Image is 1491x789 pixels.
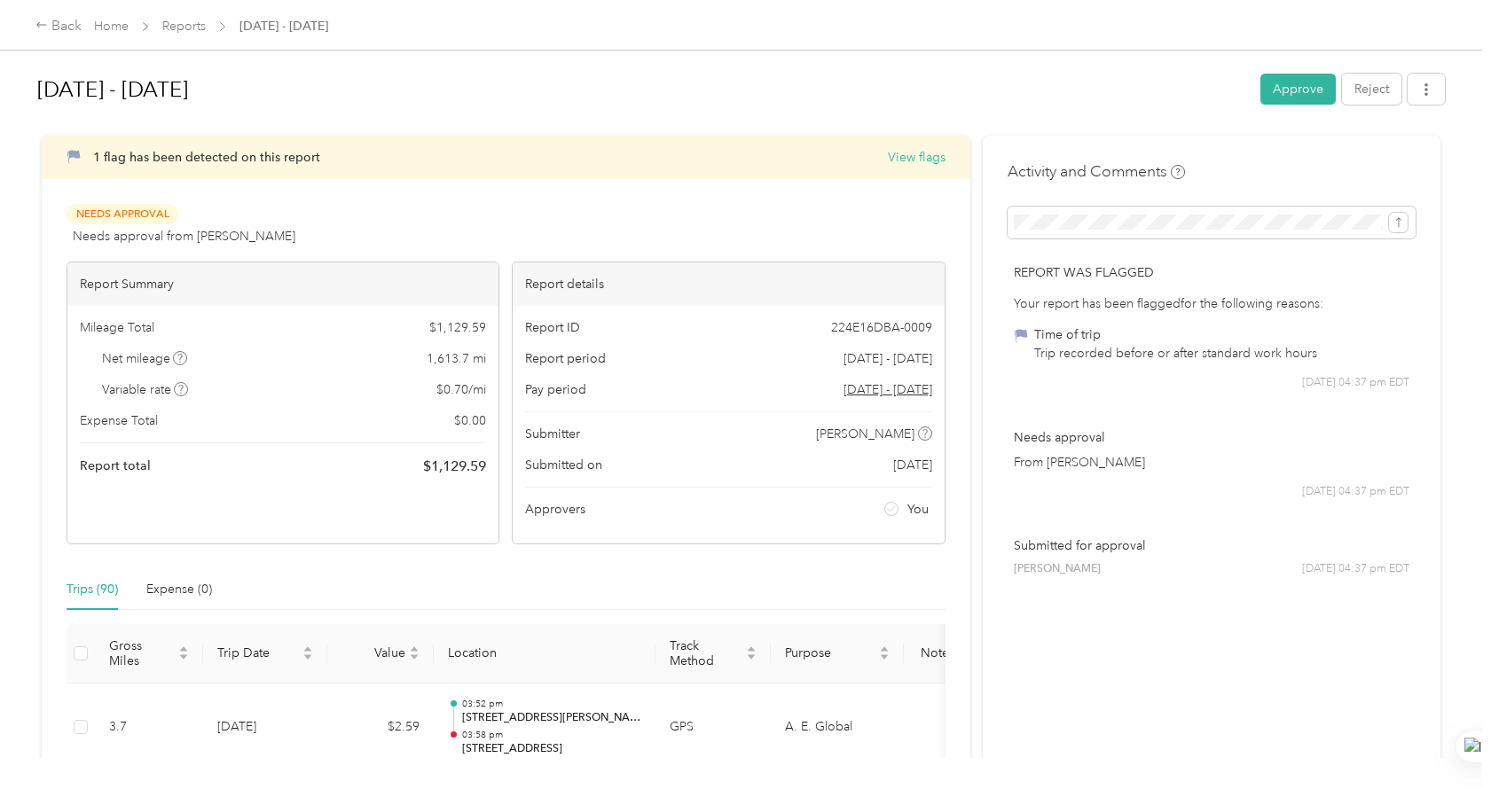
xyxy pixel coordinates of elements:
span: Mileage Total [80,318,154,337]
span: Pay period [525,380,586,399]
p: Report was flagged [1014,263,1409,282]
a: Home [94,19,129,34]
td: GPS [655,684,771,772]
span: Report period [525,349,606,368]
p: 03:58 pm [462,729,641,741]
span: Report ID [525,318,580,337]
div: Expense (0) [146,580,212,599]
span: caret-down [302,652,313,662]
span: caret-up [409,644,420,654]
div: Report details [513,262,944,306]
span: Purpose [785,645,875,660]
th: Gross Miles [95,624,203,684]
th: Trip Date [203,624,327,684]
span: Go to pay period [844,380,932,399]
span: caret-down [178,652,189,662]
span: Net mileage [102,349,188,368]
div: Trips (90) [67,580,118,599]
span: Needs Approval [67,204,178,224]
span: Trip Date [217,645,299,660]
span: [DATE] - [DATE] [239,17,328,35]
span: [DATE] 04:37 pm EDT [1302,561,1409,577]
div: Time of trip [1034,325,1317,344]
td: $2.59 [327,684,434,772]
span: [DATE] 04:37 pm EDT [1302,484,1409,500]
p: Needs approval [1014,428,1409,447]
span: $ 1,129.59 [423,456,486,477]
th: Track Method [655,624,771,684]
span: $ 0.00 [454,411,486,430]
span: Gross Miles [109,638,175,668]
div: Your report has been flagged for the following reasons: [1014,294,1409,313]
p: Submitted for approval [1014,536,1409,555]
th: Notes [904,624,970,684]
span: caret-up [302,644,313,654]
div: Report Summary [67,262,498,306]
span: caret-down [879,652,890,662]
span: 1,613.7 mi [427,349,486,368]
th: Location [434,624,655,684]
span: Submitter [525,425,580,443]
th: Purpose [771,624,904,684]
button: Approve [1260,74,1336,105]
span: Submitted on [525,456,602,474]
td: 3.7 [95,684,203,772]
div: Trip recorded before or after standard work hours [1034,344,1317,363]
span: [PERSON_NAME] [816,425,914,443]
span: Variable rate [102,380,189,399]
span: $ 1,129.59 [429,318,486,337]
span: [DATE] - [DATE] [844,349,932,368]
span: 224E16DBA-0009 [831,318,932,337]
td: A. E. Global [771,684,904,772]
p: 03:52 pm [462,698,641,710]
span: Expense Total [80,411,158,430]
h4: Activity and Comments [1008,160,1185,183]
span: caret-up [746,644,757,654]
span: [PERSON_NAME] [1014,561,1101,577]
button: View flags [888,148,946,167]
span: caret-down [409,652,420,662]
a: Reports [162,19,206,34]
span: Approvers [525,500,585,519]
th: Value [327,624,434,684]
span: $ 0.70 / mi [436,380,486,399]
button: Reject [1342,74,1401,105]
h1: Sep 1 - 30, 2025 [37,68,1248,111]
span: You [907,500,929,519]
td: [DATE] [203,684,327,772]
span: Track Method [670,638,742,668]
p: [STREET_ADDRESS][PERSON_NAME] [462,710,641,726]
span: Value [341,645,405,660]
span: caret-up [879,644,890,654]
span: 1 flag has been detected on this report [93,150,320,165]
span: [DATE] 04:37 pm EDT [1302,375,1409,391]
span: Report total [80,457,151,475]
iframe: Everlance-gr Chat Button Frame [1392,690,1491,789]
span: caret-up [178,644,189,654]
p: From [PERSON_NAME] [1014,453,1409,472]
span: Needs approval from [PERSON_NAME] [73,227,295,246]
span: [DATE] [893,456,932,474]
span: caret-down [746,652,757,662]
div: Back [35,16,82,37]
p: [STREET_ADDRESS] [462,741,641,757]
